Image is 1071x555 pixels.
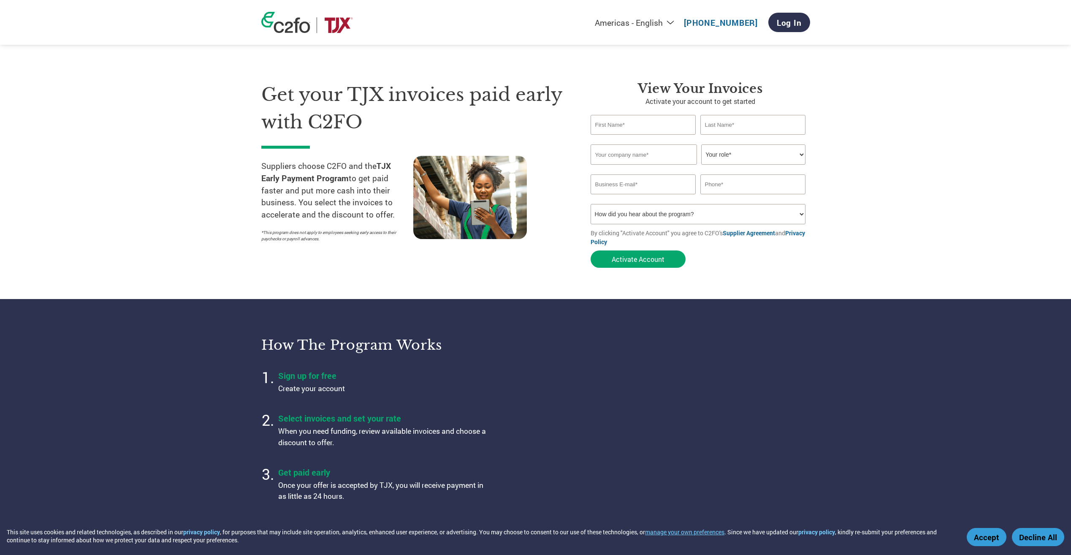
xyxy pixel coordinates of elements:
button: manage your own preferences [645,528,724,536]
h1: Get your TJX invoices paid early with C2FO [261,81,565,136]
select: Title/Role [701,144,805,165]
p: When you need funding, review available invoices and choose a discount to offer. [278,426,489,448]
img: TJX [323,17,354,33]
input: Invalid Email format [591,174,696,194]
h4: Select invoices and set your rate [278,413,489,424]
h4: Sign up for free [278,370,489,381]
div: Invalid first name or first name is too long [591,136,696,141]
h4: Get paid early [278,467,489,478]
p: *This program does not apply to employees seeking early access to their paychecks or payroll adva... [261,229,405,242]
p: Create your account [278,383,489,394]
strong: TJX Early Payment Program [261,161,391,183]
input: Last Name* [700,115,806,135]
p: Once your offer is accepted by TJX, you will receive payment in as little as 24 hours. [278,480,489,502]
h3: How the program works [261,337,525,354]
h3: View Your Invoices [591,81,810,96]
div: Inavlid Phone Number [700,195,806,201]
input: First Name* [591,115,696,135]
input: Your company name* [591,144,697,165]
a: privacy policy [798,528,835,536]
div: Invalid last name or last name is too long [700,136,806,141]
p: Suppliers choose C2FO and the to get paid faster and put more cash into their business. You selec... [261,160,413,221]
img: c2fo logo [261,12,310,33]
p: By clicking "Activate Account" you agree to C2FO's and [591,229,810,246]
a: privacy policy [183,528,220,536]
button: Accept [967,528,1006,546]
a: [PHONE_NUMBER] [684,17,758,28]
div: Invalid company name or company name is too long [591,166,806,171]
a: Supplier Agreement [723,229,775,237]
div: This site uses cookies and related technologies, as described in our , for purposes that may incl... [7,528,954,544]
p: Activate your account to get started [591,96,810,106]
a: Privacy Policy [591,229,805,246]
button: Activate Account [591,250,686,268]
a: Log In [768,13,810,32]
button: Decline All [1012,528,1064,546]
input: Phone* [700,174,806,194]
div: Inavlid Email Address [591,195,696,201]
img: supply chain worker [413,156,527,239]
